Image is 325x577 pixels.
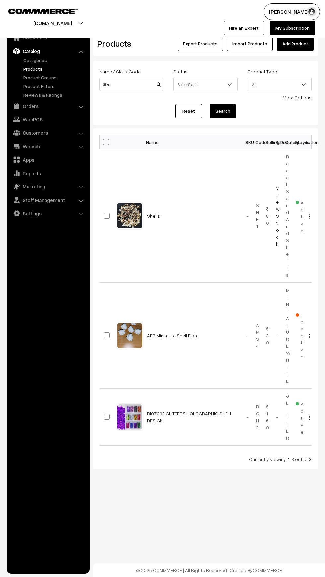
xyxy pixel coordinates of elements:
[93,563,325,577] footer: © 2025 COMMMERCE | All Rights Reserved | Crafted By
[309,214,310,219] img: Menu
[147,213,160,219] a: Shells
[292,135,302,149] th: Status
[8,7,66,15] a: COMMMERCE
[262,149,272,283] td: 80
[8,140,87,152] a: Website
[99,68,141,75] label: Name / SKU / Code
[283,95,312,100] a: More Options
[302,135,312,149] th: Action
[248,78,312,91] span: All
[97,38,163,49] h2: Products
[8,9,78,14] img: COMMMERCE
[309,334,310,338] img: Menu
[242,283,252,389] td: -
[147,333,197,338] a: AF3 Miniature Shell Fish
[10,15,95,31] button: [DOMAIN_NAME]
[272,135,282,149] th: Stock
[252,283,262,389] td: AMS4
[8,180,87,192] a: Marketing
[227,36,273,51] a: Import Products
[262,283,272,389] td: 30
[252,389,262,446] td: RGH2
[262,135,272,149] th: Selling Price
[270,21,315,35] a: My Subscription
[272,283,282,389] td: -
[282,135,292,149] th: Category
[272,389,282,446] td: -
[296,197,304,234] span: Active
[143,135,242,149] th: Name
[8,113,87,125] a: WebPOS
[242,149,252,283] td: -
[210,104,236,118] button: Search
[147,411,232,423] a: RI07092 GLITTERS HOLOGRAPHIC SHELL DESIGN
[8,167,87,179] a: Reports
[178,36,223,51] button: Export Products
[253,567,282,573] a: COMMMERCE
[307,7,317,17] img: user
[242,389,252,446] td: -
[309,416,310,420] img: Menu
[248,68,277,75] label: Product Type
[248,79,311,90] span: All
[224,21,264,35] a: Hire an Expert
[8,100,87,112] a: Orders
[174,79,237,90] span: Select Status
[22,74,87,81] a: Product Groups
[22,91,87,98] a: Reviews & Ratings
[252,149,262,283] td: SHE1
[282,283,292,389] td: MINIATURE WHITE
[276,185,280,247] a: View Stock
[296,311,303,360] span: Inactive
[8,154,87,166] a: Apps
[277,36,314,51] a: Add Product
[282,389,292,446] td: GLITTER
[282,149,292,283] td: Beach Sand And Shells
[99,78,163,91] input: Name / SKU / Code
[8,45,87,57] a: Catalog
[173,68,188,75] label: Status
[262,389,272,446] td: 160
[22,83,87,90] a: Product Filters
[264,3,320,20] button: [PERSON_NAME]…
[252,135,262,149] th: Code
[8,194,87,206] a: Staff Management
[8,127,87,139] a: Customers
[22,57,87,64] a: Categories
[173,78,237,91] span: Select Status
[296,399,304,435] span: Active
[99,456,312,463] div: Currently viewing 1-3 out of 3
[175,104,202,118] a: Reset
[242,135,252,149] th: SKU
[8,207,87,219] a: Settings
[22,65,87,72] a: Products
